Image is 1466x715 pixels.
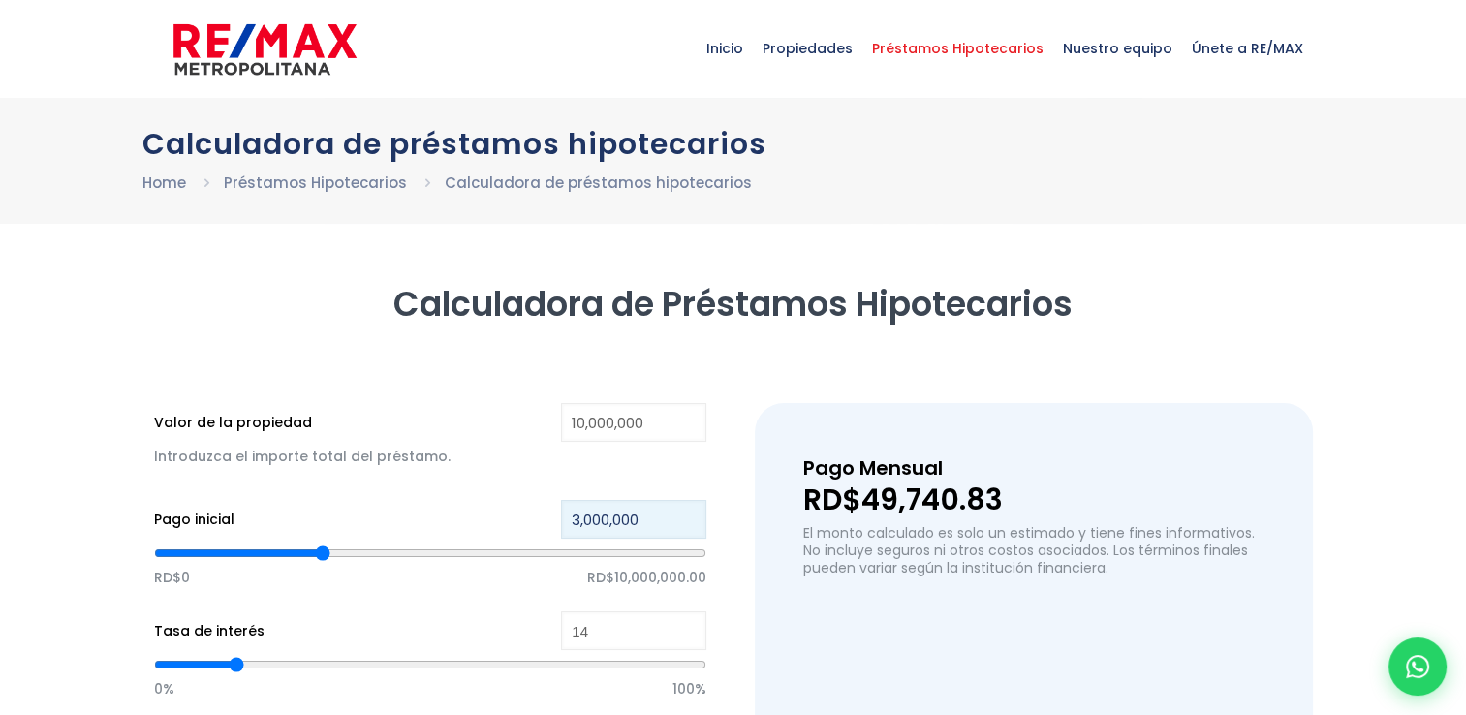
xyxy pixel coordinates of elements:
[803,524,1263,576] p: El monto calculado es solo un estimado y tiene fines informativos. No incluye seguros ni otros co...
[142,127,1325,161] h1: Calculadora de préstamos hipotecarios
[803,485,1263,514] p: RD$49,740.83
[154,508,234,532] label: Pago inicial
[142,172,186,193] a: Home
[1053,19,1182,78] span: Nuestro equipo
[862,19,1053,78] span: Préstamos Hipotecarios
[154,563,190,592] span: RD$0
[672,674,706,703] span: 100%
[445,171,752,195] li: Calculadora de préstamos hipotecarios
[561,611,706,650] input: %
[587,563,706,592] span: RD$10,000,000.00
[154,447,451,466] span: Introduzca el importe total del préstamo.
[1182,19,1313,78] span: Únete a RE/MAX
[154,674,174,703] span: 0%
[803,451,1263,485] h3: Pago Mensual
[154,282,1313,326] h2: Calculadora de Préstamos Hipotecarios
[154,411,312,435] label: Valor de la propiedad
[224,172,407,193] a: Préstamos Hipotecarios
[697,19,753,78] span: Inicio
[561,403,706,442] input: RD$
[154,619,265,643] label: Tasa de interés
[561,500,706,539] input: RD$
[173,20,357,78] img: remax-metropolitana-logo
[753,19,862,78] span: Propiedades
